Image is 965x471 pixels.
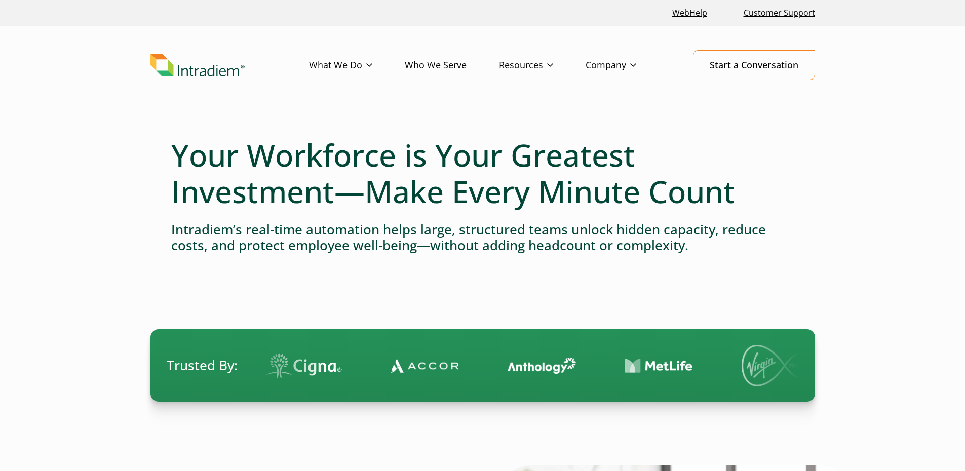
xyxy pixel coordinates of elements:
[342,358,410,373] img: Contact Center Automation Accor Logo
[740,2,819,24] a: Customer Support
[150,54,245,77] img: Intradiem
[693,345,764,386] img: Virgin Media logo.
[576,358,644,374] img: Contact Center Automation MetLife Logo
[171,222,794,253] h4: Intradiem’s real-time automation helps large, structured teams unlock hidden capacity, reduce cos...
[668,2,711,24] a: Link opens in a new window
[586,51,669,80] a: Company
[167,356,238,375] span: Trusted By:
[693,50,815,80] a: Start a Conversation
[171,137,794,210] h1: Your Workforce is Your Greatest Investment—Make Every Minute Count
[150,54,309,77] a: Link to homepage of Intradiem
[499,51,586,80] a: Resources
[405,51,499,80] a: Who We Serve
[309,51,405,80] a: What We Do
